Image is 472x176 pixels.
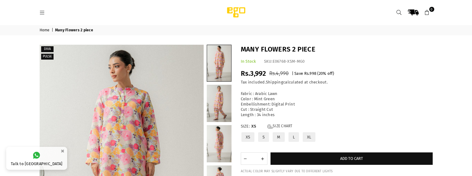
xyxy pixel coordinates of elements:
span: Rs.998 [304,71,317,76]
label: Diva [41,46,54,52]
label: XS [241,132,255,142]
label: M [272,132,285,142]
nav: breadcrumbs [35,25,437,35]
h1: Many Flowers 2 piece [241,45,433,54]
span: In Stock [241,59,256,64]
label: Pulse [41,54,54,60]
img: Ego [210,6,262,19]
span: Add to cart [340,156,363,161]
div: SKU: [264,59,305,64]
a: Home [40,28,51,33]
a: Shipping [266,80,283,85]
span: | [292,71,293,76]
span: Rs.3,992 [241,69,266,78]
div: Fabric : Arabic Lawn Color : Mint Green Embellishment: Digital Print Cut : Straight Cut Length : ... [241,91,433,117]
quantity-input: Quantity [241,152,267,165]
span: | [52,28,54,33]
span: Rs.4,990 [269,70,289,77]
a: Talk to [GEOGRAPHIC_DATA] [6,147,67,170]
span: Save [294,71,303,76]
a: Search [394,7,405,18]
a: Menu [37,10,48,15]
label: L [288,132,300,142]
span: 0 [429,7,434,12]
button: × [59,146,66,156]
a: Size Chart [267,124,292,129]
a: 0 [422,7,433,18]
div: Tax included. calculated at checkout. [241,80,433,85]
span: XS [251,124,264,129]
button: Add to cart [271,152,433,165]
span: E06768-XSM-MG0 [273,59,305,64]
div: ACTUAL COLOR MAY SLIGHTLY VARY DUE TO DIFFERENT LIGHTS [241,169,433,174]
span: Many Flowers 2 piece [55,28,94,33]
label: XL [302,132,316,142]
label: Size: [241,124,433,129]
span: 20 [319,71,323,76]
label: S [258,132,270,142]
span: ( % off) [317,71,334,76]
